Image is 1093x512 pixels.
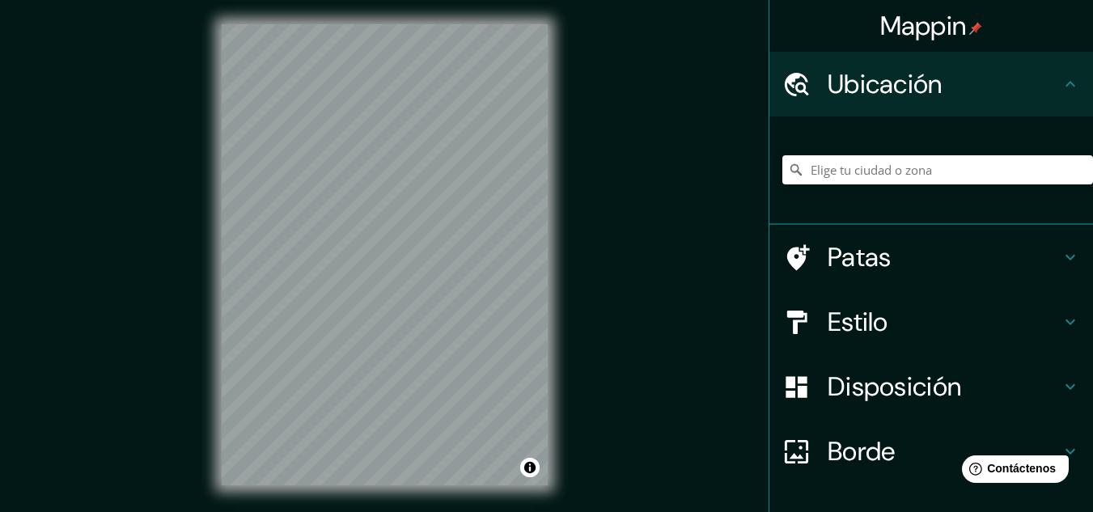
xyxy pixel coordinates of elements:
[222,24,548,485] canvas: Mapa
[782,155,1093,184] input: Elige tu ciudad o zona
[949,449,1075,494] iframe: Lanzador de widgets de ayuda
[769,419,1093,484] div: Borde
[769,354,1093,419] div: Disposición
[520,458,540,477] button: Activar o desactivar atribución
[828,67,943,101] font: Ubicación
[880,9,967,43] font: Mappin
[769,290,1093,354] div: Estilo
[969,22,982,35] img: pin-icon.png
[828,434,896,468] font: Borde
[769,225,1093,290] div: Patas
[828,240,892,274] font: Patas
[769,52,1093,116] div: Ubicación
[828,370,961,404] font: Disposición
[828,305,888,339] font: Estilo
